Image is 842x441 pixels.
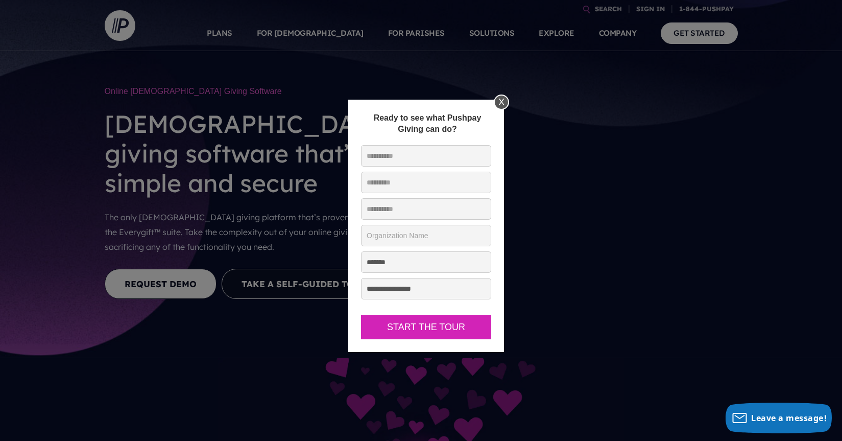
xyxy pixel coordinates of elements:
[361,225,491,246] input: Organization Name
[494,95,509,110] div: X
[726,403,832,433] button: Leave a message!
[361,112,494,135] div: Ready to see what Pushpay Giving can do?
[751,412,827,424] span: Leave a message!
[361,315,491,340] button: Start the Tour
